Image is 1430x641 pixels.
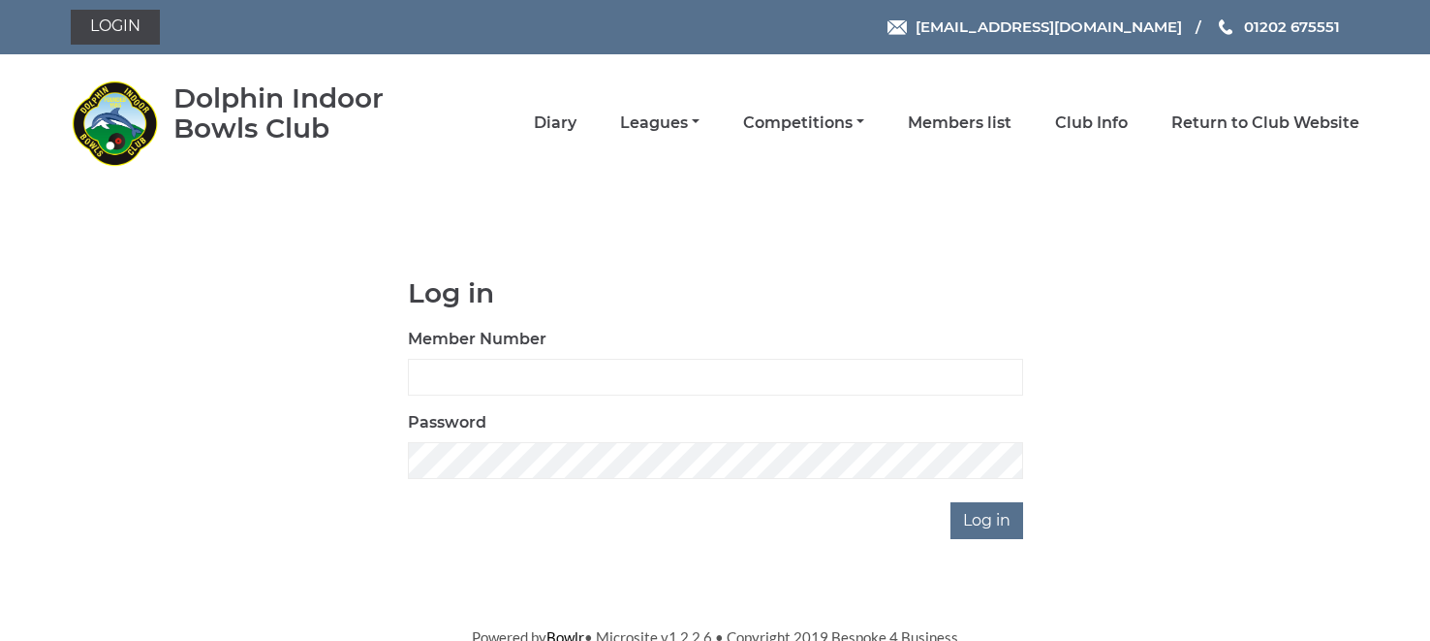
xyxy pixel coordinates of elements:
[1216,16,1340,38] a: Phone us 01202 675551
[1171,112,1359,134] a: Return to Club Website
[71,10,160,45] a: Login
[1219,19,1232,35] img: Phone us
[408,411,486,434] label: Password
[1055,112,1128,134] a: Club Info
[908,112,1011,134] a: Members list
[887,20,907,35] img: Email
[887,16,1182,38] a: Email [EMAIL_ADDRESS][DOMAIN_NAME]
[408,278,1023,308] h1: Log in
[408,328,546,351] label: Member Number
[1244,17,1340,36] span: 01202 675551
[743,112,864,134] a: Competitions
[534,112,576,134] a: Diary
[620,112,699,134] a: Leagues
[916,17,1182,36] span: [EMAIL_ADDRESS][DOMAIN_NAME]
[173,83,440,144] div: Dolphin Indoor Bowls Club
[950,502,1023,539] input: Log in
[71,80,158,167] img: Dolphin Indoor Bowls Club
